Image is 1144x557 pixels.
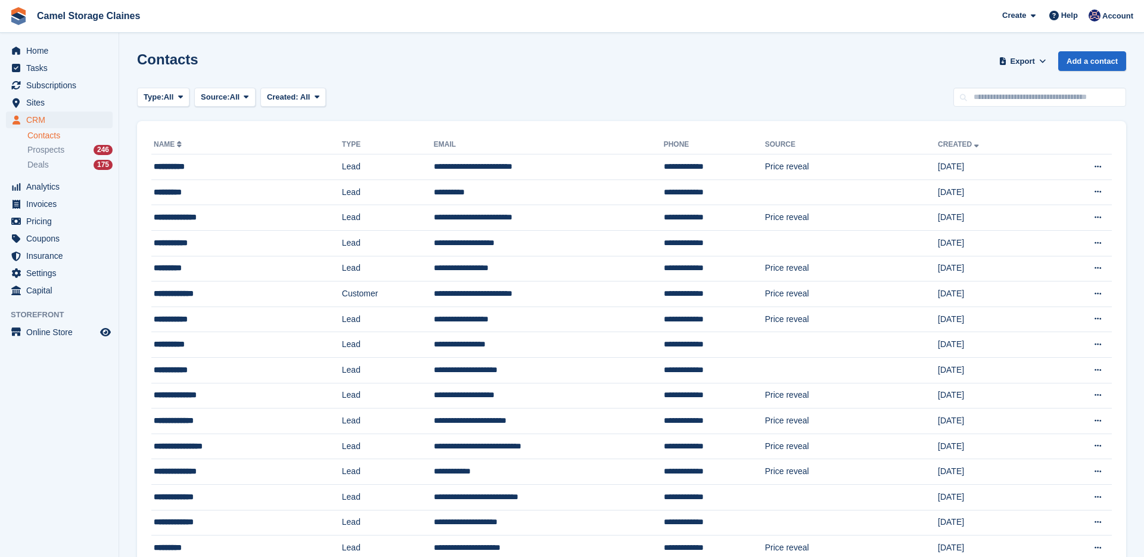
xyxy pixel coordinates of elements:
[6,324,113,341] a: menu
[765,281,938,307] td: Price reveal
[938,230,1049,256] td: [DATE]
[230,91,240,103] span: All
[342,256,434,281] td: Lead
[342,135,434,154] th: Type
[342,281,434,307] td: Customer
[26,247,98,264] span: Insurance
[137,51,198,67] h1: Contacts
[6,213,113,230] a: menu
[938,484,1049,510] td: [DATE]
[26,324,98,341] span: Online Store
[938,510,1049,536] td: [DATE]
[26,230,98,247] span: Coupons
[27,159,113,171] a: Deals 175
[765,409,938,434] td: Price reveal
[938,434,1049,459] td: [DATE]
[938,140,981,148] a: Created
[6,282,113,299] a: menu
[342,459,434,485] td: Lead
[300,92,310,101] span: All
[26,94,98,111] span: Sites
[26,265,98,281] span: Settings
[765,383,938,409] td: Price reveal
[342,230,434,256] td: Lead
[6,42,113,59] a: menu
[938,205,1049,231] td: [DATE]
[26,60,98,76] span: Tasks
[938,256,1049,281] td: [DATE]
[765,135,938,154] th: Source
[154,140,184,148] a: Name
[1102,10,1133,22] span: Account
[765,256,938,281] td: Price reveal
[27,159,49,171] span: Deals
[765,434,938,459] td: Price reveal
[94,145,113,155] div: 246
[194,88,256,107] button: Source: All
[1011,55,1035,67] span: Export
[27,144,113,156] a: Prospects 246
[6,196,113,212] a: menu
[27,144,64,156] span: Prospects
[11,309,119,321] span: Storefront
[765,307,938,332] td: Price reveal
[26,196,98,212] span: Invoices
[938,281,1049,307] td: [DATE]
[144,91,164,103] span: Type:
[6,60,113,76] a: menu
[1061,10,1078,21] span: Help
[6,265,113,281] a: menu
[938,180,1049,205] td: [DATE]
[342,434,434,459] td: Lead
[938,383,1049,409] td: [DATE]
[6,112,113,128] a: menu
[98,325,113,339] a: Preview store
[342,357,434,383] td: Lead
[267,92,299,101] span: Created:
[6,230,113,247] a: menu
[6,247,113,264] a: menu
[342,332,434,358] td: Lead
[26,112,98,128] span: CRM
[342,205,434,231] td: Lead
[938,459,1049,485] td: [DATE]
[26,178,98,195] span: Analytics
[342,484,434,510] td: Lead
[26,282,98,299] span: Capital
[765,459,938,485] td: Price reveal
[342,510,434,536] td: Lead
[26,77,98,94] span: Subscriptions
[6,178,113,195] a: menu
[201,91,229,103] span: Source:
[938,307,1049,332] td: [DATE]
[6,94,113,111] a: menu
[32,6,145,26] a: Camel Storage Claines
[26,213,98,230] span: Pricing
[6,77,113,94] a: menu
[938,332,1049,358] td: [DATE]
[260,88,326,107] button: Created: All
[94,160,113,170] div: 175
[1089,10,1101,21] img: Rod
[765,205,938,231] td: Price reveal
[342,307,434,332] td: Lead
[342,180,434,205] td: Lead
[996,51,1049,71] button: Export
[26,42,98,59] span: Home
[342,383,434,409] td: Lead
[27,130,113,141] a: Contacts
[1058,51,1126,71] a: Add a contact
[342,154,434,180] td: Lead
[10,7,27,25] img: stora-icon-8386f47178a22dfd0bd8f6a31ec36ba5ce8667c1dd55bd0f319d3a0aa187defe.svg
[664,135,765,154] th: Phone
[938,409,1049,434] td: [DATE]
[434,135,664,154] th: Email
[765,154,938,180] td: Price reveal
[137,88,189,107] button: Type: All
[938,154,1049,180] td: [DATE]
[164,91,174,103] span: All
[342,409,434,434] td: Lead
[1002,10,1026,21] span: Create
[938,357,1049,383] td: [DATE]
